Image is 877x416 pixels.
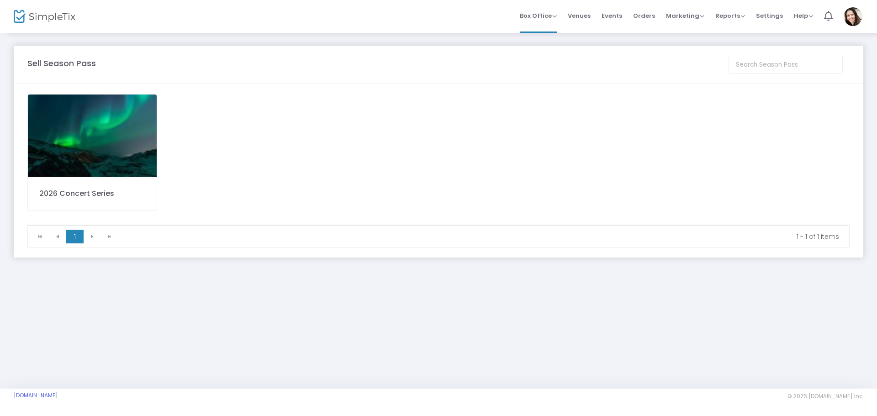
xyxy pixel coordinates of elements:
kendo-pager-info: 1 - 1 of 1 items [125,232,839,241]
span: Settings [756,4,783,27]
span: Venues [568,4,591,27]
div: Data table [28,225,849,226]
span: Reports [715,11,745,20]
a: [DOMAIN_NAME] [14,392,58,399]
input: Search Season Pass [729,56,843,74]
m-panel-title: Sell Season Pass [27,57,96,69]
span: Help [794,11,813,20]
span: Page 1 [66,230,84,243]
span: Box Office [520,11,557,20]
div: 2026 Concert Series [39,188,145,199]
span: Orders [633,4,655,27]
img: img_lights.jpg [28,95,157,177]
span: Marketing [666,11,704,20]
span: Events [602,4,622,27]
span: © 2025 [DOMAIN_NAME] Inc. [787,393,863,400]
